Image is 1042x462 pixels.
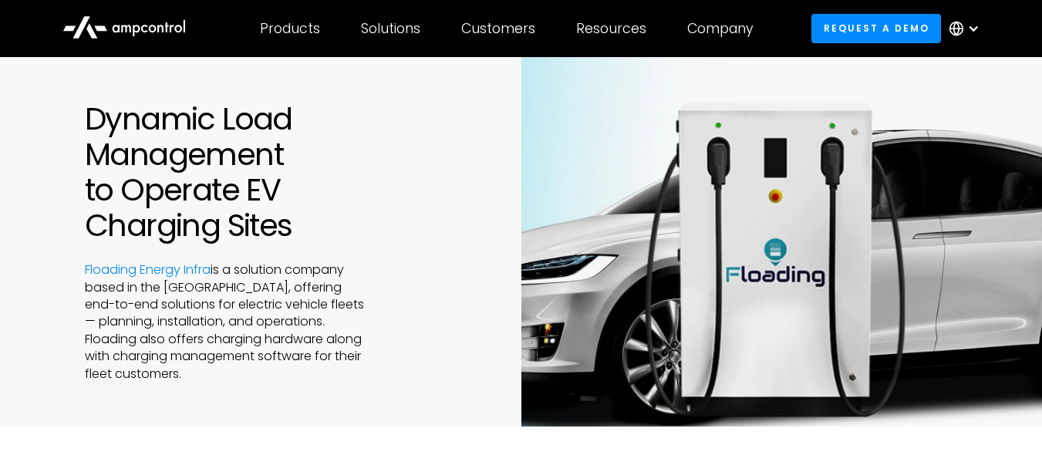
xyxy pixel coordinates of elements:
a: Request a demo [811,14,941,42]
div: Company [687,20,754,37]
div: Resources [576,20,646,37]
div: Customers [461,20,535,37]
h1: Dynamic Load Management to Operate EV Charging Sites [85,101,444,243]
div: Products [260,20,320,37]
a: Floading Energy Infra [85,261,211,278]
p: is a solution company based in the [GEOGRAPHIC_DATA], offering end-to-end solutions for electric ... [85,261,367,383]
div: Solutions [361,20,420,37]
